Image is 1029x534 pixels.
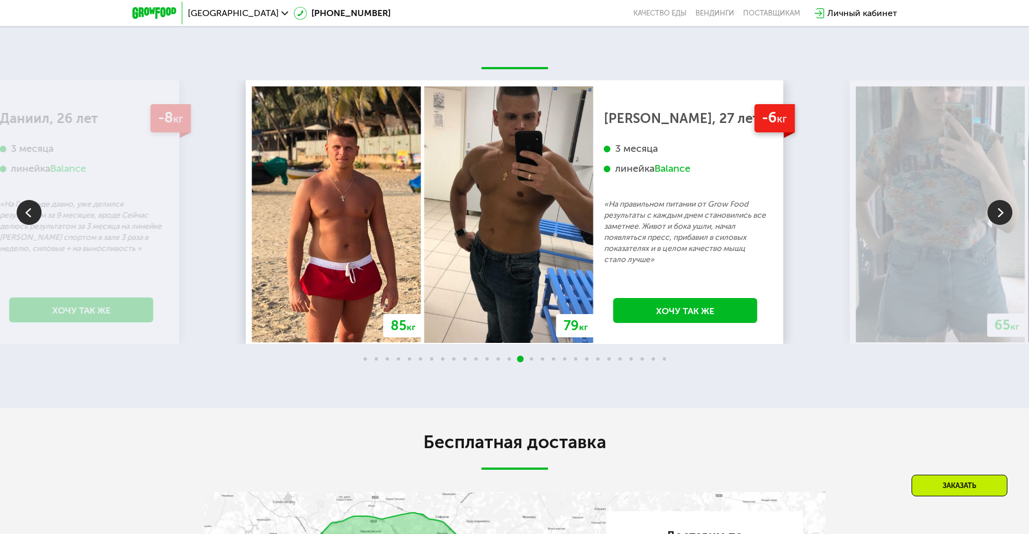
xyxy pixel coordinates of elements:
[695,9,734,18] a: Вендинги
[633,9,687,18] a: Качество еды
[556,314,595,337] div: 79
[604,113,767,124] div: [PERSON_NAME], 27 лет
[579,322,588,332] span: кг
[604,142,767,155] div: 3 месяца
[407,322,416,332] span: кг
[294,7,391,20] a: [PHONE_NUMBER]
[743,9,800,18] div: поставщикам
[613,298,757,323] a: Хочу так же
[987,314,1027,337] div: 65
[17,200,42,225] img: Slide left
[777,112,787,125] span: кг
[604,162,767,175] div: линейка
[654,162,690,175] div: Balance
[987,200,1012,225] img: Slide right
[9,297,153,322] a: Хочу так же
[173,112,183,125] span: кг
[912,475,1007,496] div: Заказать
[188,9,279,18] span: [GEOGRAPHIC_DATA]
[150,104,191,132] div: -8
[604,199,767,265] p: «На правильном питании от Grow Food результаты с каждым днем становились все заметнее. Живот и бо...
[383,314,423,337] div: 85
[1011,321,1020,332] span: кг
[754,104,795,132] div: -6
[827,7,897,20] div: Личный кабинет
[204,431,825,453] h2: Бесплатная доставка
[50,162,86,175] div: Balance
